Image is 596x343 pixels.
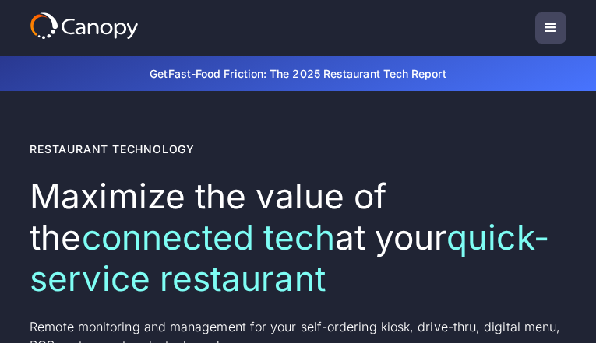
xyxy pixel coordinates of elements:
[30,141,195,157] div: Restaurant Technology
[535,12,566,44] div: menu
[30,65,566,82] p: Get
[82,216,335,258] em: connected tech
[30,216,548,299] em: quick-service restaurant
[30,176,566,299] h1: Maximize the value of the at your
[168,67,446,80] a: Fast-Food Friction: The 2025 Restaurant Tech Report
